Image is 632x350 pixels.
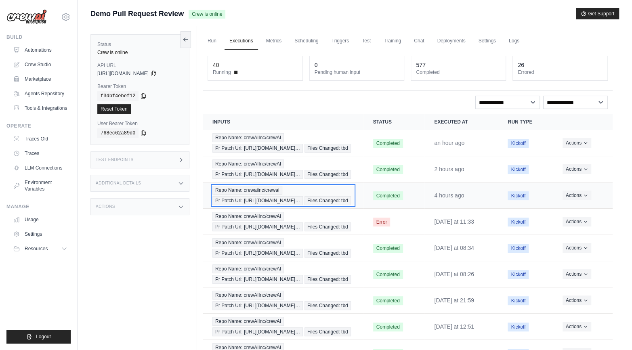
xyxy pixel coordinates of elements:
button: Logout [6,330,71,344]
span: Completed [373,270,403,279]
a: View execution details for Repo Name [212,317,354,336]
a: Agents Repository [10,87,71,100]
a: Metrics [261,33,287,50]
a: Marketplace [10,73,71,86]
th: Run Type [498,114,552,130]
a: View execution details for Repo Name [212,212,354,231]
code: f3dbf4ebef12 [97,91,139,101]
a: Traces Old [10,132,71,145]
a: Tools & Integrations [10,102,71,115]
a: View execution details for Repo Name [212,186,354,205]
button: Actions for execution [563,217,591,226]
button: Actions for execution [563,164,591,174]
span: Repo Name: crewaiinc/crewai [212,186,282,195]
span: Kickoff [508,191,529,200]
span: Files Changed: tbd [304,196,351,205]
a: View execution details for Repo Name [212,291,354,310]
span: Files Changed: tbd [304,249,351,258]
label: API URL [97,62,183,69]
th: Executed at [424,114,498,130]
a: View execution details for Repo Name [212,159,354,179]
button: Actions for execution [563,191,591,200]
span: Repo Name: crewAIInc/crewAI [212,159,284,168]
span: Files Changed: tbd [304,144,351,153]
div: 40 [213,61,219,69]
a: Usage [10,213,71,226]
span: Completed [373,244,403,253]
dt: Pending human input [315,69,399,75]
a: Settings [473,33,500,50]
span: Pr Patch Url: [URL][DOMAIN_NAME]… [212,144,303,153]
span: Completed [373,139,403,148]
a: Environment Variables [10,176,71,195]
label: User Bearer Token [97,120,183,127]
a: Training [379,33,406,50]
a: Test [357,33,376,50]
button: Actions for execution [563,243,591,253]
span: Repo Name: crewAIInc/crewAI [212,212,284,221]
span: Logout [36,333,51,340]
time: September 25, 2025 at 09:28 PDT [434,192,464,199]
span: Resources [25,245,48,252]
span: Kickoff [508,323,529,331]
dt: Completed [416,69,501,75]
time: September 25, 2025 at 12:33 PDT [434,140,464,146]
button: Actions for execution [563,138,591,148]
div: 577 [416,61,425,69]
div: 26 [518,61,524,69]
span: Completed [373,323,403,331]
a: Automations [10,44,71,57]
span: Files Changed: tbd [304,327,351,336]
div: Manage [6,203,71,210]
a: Settings [10,228,71,241]
a: Chat [409,33,429,50]
span: Kickoff [508,165,529,174]
span: Completed [373,191,403,200]
img: Logo [6,9,47,25]
span: Files Changed: tbd [304,170,351,179]
button: Actions for execution [563,322,591,331]
a: Crew Studio [10,58,71,71]
span: Kickoff [508,244,529,253]
a: Deployments [432,33,470,50]
h3: Additional Details [96,181,141,186]
span: Repo Name: crewAIInc/crewAI [212,291,284,300]
a: View execution details for Repo Name [212,264,354,284]
span: Demo Pull Request Review [90,8,184,19]
span: Pr Patch Url: [URL][DOMAIN_NAME]… [212,170,303,179]
span: Pr Patch Url: [URL][DOMAIN_NAME]… [212,196,303,205]
span: Kickoff [508,139,529,148]
span: Repo Name: crewAIInc/crewAI [212,238,284,247]
label: Bearer Token [97,83,183,90]
time: September 23, 2025 at 12:51 PDT [434,323,474,330]
dt: Errored [518,69,603,75]
span: Pr Patch Url: [URL][DOMAIN_NAME]… [212,301,303,310]
span: Crew is online [189,10,225,19]
span: Repo Name: crewAIInc/crewAI [212,317,284,326]
span: Repo Name: crewAIInc/crewAI [212,133,284,142]
iframe: Chat Widget [592,311,632,350]
label: Status [97,41,183,48]
span: [URL][DOMAIN_NAME] [97,70,149,77]
span: Error [373,218,391,226]
button: Actions for execution [563,269,591,279]
code: 768ec62a89d0 [97,128,139,138]
a: View execution details for Repo Name [212,238,354,258]
span: Pr Patch Url: [URL][DOMAIN_NAME]… [212,327,303,336]
span: Kickoff [508,270,529,279]
div: Operate [6,123,71,129]
h3: Actions [96,204,115,209]
time: September 25, 2025 at 11:33 PDT [434,166,464,172]
button: Actions for execution [563,296,591,305]
div: Build [6,34,71,40]
button: Get Support [576,8,619,19]
time: September 24, 2025 at 11:33 PDT [434,218,474,225]
h3: Test Endpoints [96,157,134,162]
a: Run [203,33,221,50]
a: Traces [10,147,71,160]
span: Completed [373,296,403,305]
time: September 23, 2025 at 21:59 PDT [434,297,474,304]
a: View execution details for Repo Name [212,133,354,153]
a: LLM Connections [10,161,71,174]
